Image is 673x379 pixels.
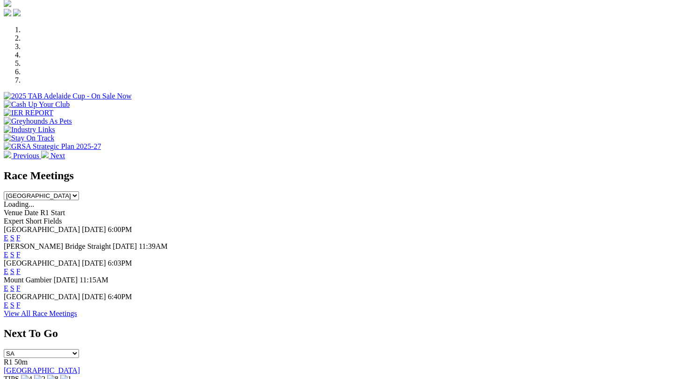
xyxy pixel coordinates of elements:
[41,152,65,160] a: Next
[82,225,106,233] span: [DATE]
[4,293,80,301] span: [GEOGRAPHIC_DATA]
[26,217,42,225] span: Short
[4,100,70,109] img: Cash Up Your Club
[108,225,132,233] span: 6:00PM
[16,251,21,259] a: F
[4,117,72,126] img: Greyhounds As Pets
[4,242,111,250] span: [PERSON_NAME] Bridge Straight
[4,209,22,217] span: Venue
[10,234,14,242] a: S
[4,309,77,317] a: View All Race Meetings
[14,358,28,366] span: 50m
[43,217,62,225] span: Fields
[4,9,11,16] img: facebook.svg
[4,152,41,160] a: Previous
[108,259,132,267] span: 6:03PM
[4,276,52,284] span: Mount Gambier
[40,209,65,217] span: R1 Start
[24,209,38,217] span: Date
[4,126,55,134] img: Industry Links
[4,151,11,158] img: chevron-left-pager-white.svg
[10,251,14,259] a: S
[4,267,8,275] a: E
[4,142,101,151] img: GRSA Strategic Plan 2025-27
[79,276,108,284] span: 11:15AM
[113,242,137,250] span: [DATE]
[13,9,21,16] img: twitter.svg
[16,301,21,309] a: F
[50,152,65,160] span: Next
[16,267,21,275] a: F
[10,284,14,292] a: S
[4,358,13,366] span: R1
[10,301,14,309] a: S
[10,267,14,275] a: S
[4,169,669,182] h2: Race Meetings
[16,284,21,292] a: F
[4,284,8,292] a: E
[4,200,34,208] span: Loading...
[4,134,54,142] img: Stay On Track
[4,234,8,242] a: E
[4,92,132,100] img: 2025 TAB Adelaide Cup - On Sale Now
[82,259,106,267] span: [DATE]
[4,301,8,309] a: E
[13,152,39,160] span: Previous
[16,234,21,242] a: F
[108,293,132,301] span: 6:40PM
[4,327,669,340] h2: Next To Go
[4,225,80,233] span: [GEOGRAPHIC_DATA]
[4,109,53,117] img: IER REPORT
[54,276,78,284] span: [DATE]
[4,217,24,225] span: Expert
[4,251,8,259] a: E
[139,242,168,250] span: 11:39AM
[82,293,106,301] span: [DATE]
[4,366,80,374] a: [GEOGRAPHIC_DATA]
[4,259,80,267] span: [GEOGRAPHIC_DATA]
[41,151,49,158] img: chevron-right-pager-white.svg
